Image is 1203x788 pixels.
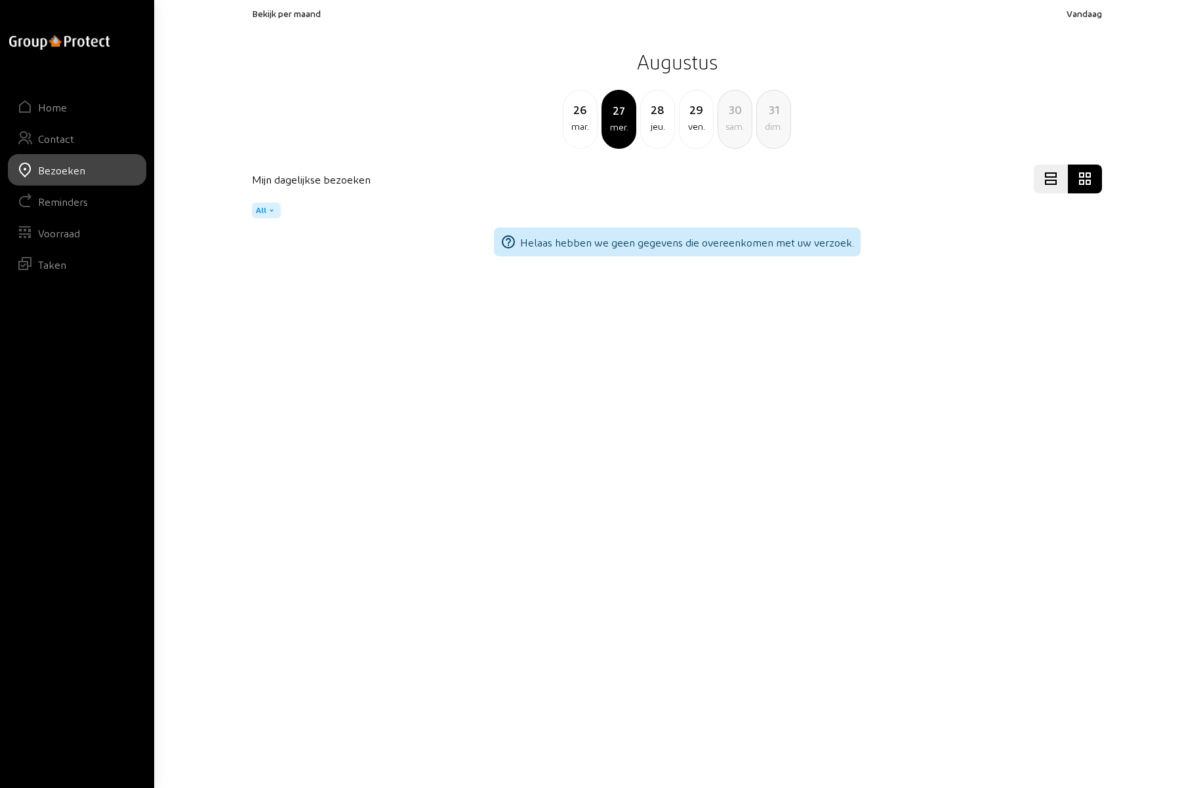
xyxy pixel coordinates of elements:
span: Bekijk per maand [252,8,321,19]
div: ven. [680,119,713,134]
h4: Mijn dagelijkse bezoeken [252,173,371,186]
span: Helaas hebben we geen gegevens die overeenkomen met uw verzoek. [520,236,854,248]
span: All [256,205,266,216]
div: Taken [38,258,66,271]
mat-icon: help_outline [500,234,516,250]
div: 29 [680,100,713,119]
div: 26 [563,100,597,119]
div: dim. [757,119,790,134]
div: Voorraad [38,227,80,239]
div: 27 [603,101,635,119]
a: Taken [8,248,146,280]
a: Contact [8,123,146,154]
div: Contact [38,132,74,145]
div: 31 [757,100,790,119]
span: Vandaag [1067,8,1102,19]
a: Voorraad [8,217,146,248]
div: mer. [603,119,635,135]
div: Home [38,101,67,113]
a: Reminders [8,186,146,217]
div: Reminders [38,195,88,208]
img: logo-oneline.png [9,35,110,50]
a: Bezoeken [8,154,146,186]
div: jeu. [641,119,674,134]
div: Bezoeken [38,164,85,176]
a: Home [8,91,146,123]
h2: Augustus [252,45,1102,78]
div: mar. [563,119,597,134]
div: 28 [641,100,674,119]
div: 30 [718,100,752,119]
div: sam. [718,119,752,134]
